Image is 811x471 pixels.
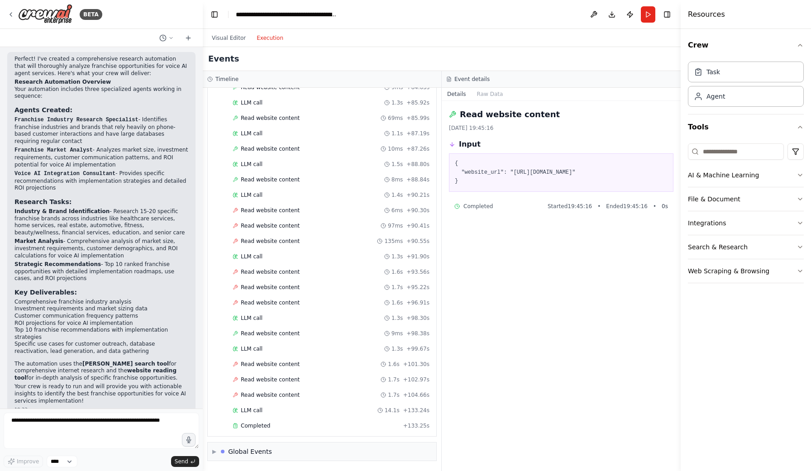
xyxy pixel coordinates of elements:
[241,314,262,322] span: LLM call
[391,330,403,337] span: 9ms
[388,114,403,122] span: 69ms
[406,207,429,214] span: + 90.30s
[14,147,188,168] p: - Analyzes market size, investment requirements, customer communication patterns, and ROI potenti...
[662,203,668,210] span: 0 s
[403,391,429,399] span: + 104.66s
[80,9,102,20] div: BETA
[14,147,93,153] code: Franchise Market Analyst
[597,203,601,210] span: •
[14,170,188,192] p: - Provides specific recommendations with implementation strategies and detailed ROI projections
[606,203,648,210] span: Ended 19:45:16
[14,116,188,145] p: - Identifies franchise industries and brands that rely heavily on phone-based customer interactio...
[706,92,725,101] div: Agent
[14,238,188,259] p: - Comprehensive analysis of market size, investment requirements, customer demographics, and ROI ...
[391,284,403,291] span: 1.7s
[472,88,509,100] button: Raw Data
[14,79,111,85] strong: Research Automation Overview
[241,299,300,306] span: Read website content
[406,222,429,229] span: + 90.41s
[14,313,188,320] li: Customer communication frequency patterns
[241,268,300,276] span: Read website content
[14,106,72,114] strong: Agents Created:
[688,33,804,58] button: Crew
[241,161,262,168] span: LLM call
[182,433,196,447] button: Click to speak your automation idea
[14,406,188,413] div: 19:33
[251,33,289,43] button: Execution
[241,238,300,245] span: Read website content
[14,261,188,282] p: - Top 10 ranked franchise opportunities with detailed implementation roadmaps, use cases, and ROI...
[18,4,72,24] img: Logo
[14,367,177,381] strong: website reading tool
[391,161,403,168] span: 1.5s
[548,203,592,210] span: Started 19:45:16
[14,86,188,100] p: Your automation includes three specialized agents working in sequence:
[17,458,39,465] span: Improve
[385,407,400,414] span: 14.1s
[406,130,429,137] span: + 87.19s
[241,114,300,122] span: Read website content
[208,52,239,65] h2: Events
[82,361,169,367] strong: [PERSON_NAME] search tool
[449,124,673,132] div: [DATE] 19:45:16
[236,10,338,19] nav: breadcrumb
[241,145,300,152] span: Read website content
[403,376,429,383] span: + 102.97s
[403,407,429,414] span: + 133.24s
[460,108,560,121] h2: Read website content
[181,33,196,43] button: Start a new chat
[14,238,63,244] strong: Market Analysis
[241,361,300,368] span: Read website content
[391,191,403,199] span: 1.4s
[688,140,804,290] div: Tools
[406,284,429,291] span: + 95.22s
[14,305,188,313] li: Investment requirements and market sizing data
[175,458,188,465] span: Send
[241,284,300,291] span: Read website content
[241,422,270,429] span: Completed
[14,327,188,341] li: Top 10 franchise recommendations with implementation strategies
[241,391,300,399] span: Read website content
[14,261,101,267] strong: Strategic Recommendations
[406,268,429,276] span: + 93.56s
[463,203,493,210] span: Completed
[391,207,403,214] span: 6ms
[241,176,300,183] span: Read website content
[388,391,399,399] span: 1.7s
[212,448,216,455] span: ▶
[391,176,403,183] span: 8ms
[14,289,77,296] strong: Key Deliverables:
[688,114,804,140] button: Tools
[228,447,272,456] div: Global Events
[406,330,429,337] span: + 98.38s
[706,67,720,76] div: Task
[14,117,138,123] code: Franchise Industry Research Specialist
[14,198,72,205] strong: Research Tasks:
[688,235,804,259] button: Search & Research
[14,320,188,327] li: ROI projections for voice AI implementation
[14,299,188,306] li: Comprehensive franchise industry analysis
[208,8,221,21] button: Hide left sidebar
[661,8,673,21] button: Hide right sidebar
[241,345,262,352] span: LLM call
[384,238,403,245] span: 135ms
[388,145,403,152] span: 10ms
[406,99,429,106] span: + 85.92s
[688,187,804,211] button: File & Document
[688,259,804,283] button: Web Scraping & Browsing
[388,361,399,368] span: 1.6s
[241,253,262,260] span: LLM call
[391,130,403,137] span: 1.1s
[406,114,429,122] span: + 85.99s
[14,361,188,382] p: The automation uses the for comprehensive internet research and the for in-depth analysis of spec...
[459,139,481,150] h3: Input
[391,253,403,260] span: 1.3s
[406,299,429,306] span: + 96.91s
[403,361,429,368] span: + 101.30s
[406,238,429,245] span: + 90.55s
[406,314,429,322] span: + 98.30s
[391,99,403,106] span: 1.3s
[14,208,110,214] strong: Industry & Brand Identification
[241,99,262,106] span: LLM call
[14,208,188,236] p: - Research 15-20 specific franchise brands across industries like healthcare services, home servi...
